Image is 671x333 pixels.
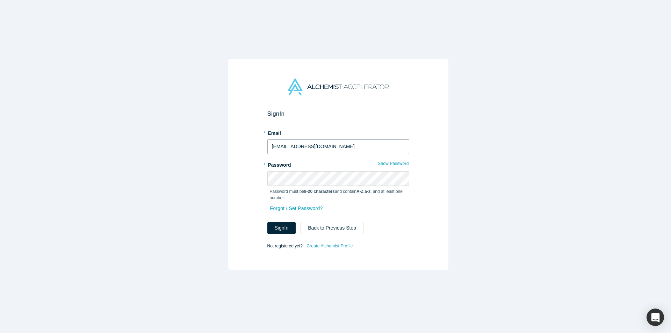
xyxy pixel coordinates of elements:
label: Password [267,159,409,169]
strong: a-z [365,189,370,194]
button: Show Password [377,159,409,168]
img: Alchemist Accelerator Logo [288,78,388,95]
span: Not registered yet? [267,243,303,248]
label: Email [267,127,409,137]
p: Password must be and contain , , and at least one number. [270,188,407,201]
a: Create Alchemist Profile [306,241,353,251]
a: Forgot / Set Password? [270,202,323,215]
h2: Sign In [267,110,409,117]
strong: 8-20 characters [304,189,335,194]
button: Back to Previous Step [301,222,363,234]
strong: A-Z [356,189,363,194]
button: SignIn [267,222,296,234]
